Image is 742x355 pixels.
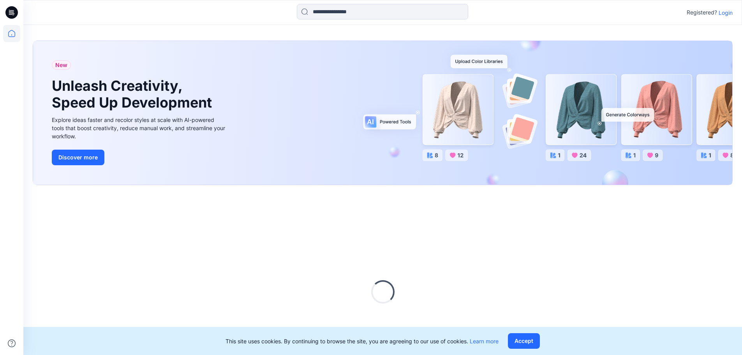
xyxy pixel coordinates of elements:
button: Accept [508,333,540,349]
p: This site uses cookies. By continuing to browse the site, you are agreeing to our use of cookies. [226,337,499,345]
p: Registered? [687,8,717,17]
p: Login [719,9,733,17]
button: Discover more [52,150,104,165]
h1: Unleash Creativity, Speed Up Development [52,78,215,111]
div: Explore ideas faster and recolor styles at scale with AI-powered tools that boost creativity, red... [52,116,227,140]
a: Discover more [52,150,227,165]
a: Learn more [470,338,499,344]
span: New [55,60,67,70]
